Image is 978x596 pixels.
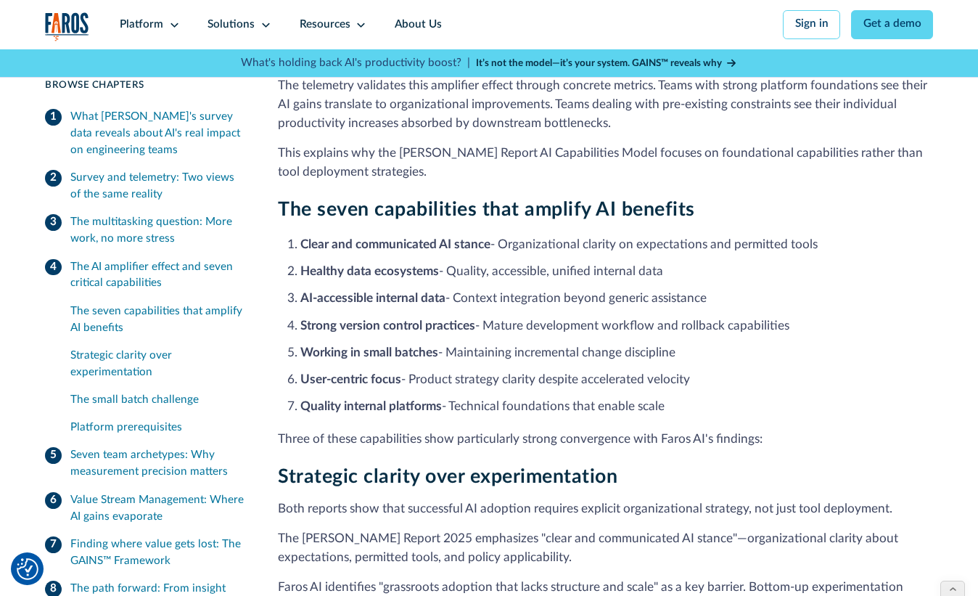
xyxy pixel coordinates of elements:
[300,370,933,389] li: - Product strategy clarity despite accelerated velocity
[45,442,246,486] a: Seven team archetypes: Why measurement precision matters
[70,392,247,409] div: The small batch challenge
[476,58,722,68] strong: It’s not the model—it’s your system. GAINS™ reveals why
[278,144,933,181] p: This explains why the [PERSON_NAME] Report AI Capabilities Model focuses on foundational capabili...
[45,103,246,164] a: What [PERSON_NAME]'s survey data reveals about AI's real impact on engineering teams
[300,343,933,362] li: - Maintaining incremental change discipline
[300,397,933,416] li: - Technical foundations that enable scale
[45,12,89,41] img: Logo of the analytics and reporting company Faros.
[70,492,247,526] div: Value Stream Management: Where AI gains evaporate
[70,109,247,159] div: What [PERSON_NAME]'s survey data reveals about AI's real impact on engineering teams
[300,17,350,33] div: Resources
[300,346,438,359] strong: Working in small batches
[70,214,247,248] div: The multitasking question: More work, no more stress
[45,531,246,575] a: Finding where value gets lost: The GAINS™ Framework
[300,262,933,281] li: - Quality, accessible, unified internal data
[45,78,244,92] div: Browse Chapters
[300,265,439,277] strong: Healthy data ecosystems
[70,298,247,342] a: The seven capabilities that amplify AI benefits
[300,400,442,412] strong: Quality internal platforms
[70,348,247,381] div: Strategic clarity over experimentation
[120,17,163,33] div: Platform
[70,303,247,337] div: The seven capabilities that amplify AI benefits
[241,55,470,72] p: What's holding back AI's productivity boost? |
[45,209,246,253] a: The multitasking question: More work, no more stress
[783,10,840,39] a: Sign in
[851,10,933,39] a: Get a demo
[17,558,38,580] button: Cookie Settings
[70,414,247,441] a: Platform prerequisites
[45,253,246,298] a: The AI amplifier effect and seven critical capabilities
[300,373,401,385] strong: User-centric focus
[70,170,247,203] div: Survey and telemetry: Two views of the same reality
[300,235,933,254] li: - Organizational clarity on expectations and permitted tools
[278,499,933,518] p: Both reports show that successful AI adoption requires explicit organizational strategy, not just...
[476,56,737,70] a: It’s not the model—it’s your system. GAINS™ reveals why
[278,76,933,132] p: The telemetry validates this amplifier effect through concrete metrics. Teams with strong platfor...
[300,292,445,304] strong: AI-accessible internal data
[278,200,695,219] strong: The seven capabilities that amplify AI benefits
[70,420,247,436] div: Platform prerequisites
[278,430,933,449] p: Three of these capabilities show particularly strong convergence with Faros AI's findings:
[300,319,475,332] strong: Strong version control practices
[45,12,89,41] a: home
[278,467,617,486] strong: Strategic clarity over experimentation
[70,536,247,570] div: Finding where value gets lost: The GAINS™ Framework
[300,238,490,250] strong: Clear and communicated AI stance
[70,447,247,481] div: Seven team archetypes: Why measurement precision matters
[300,289,933,308] li: - Context integration beyond generic assistance
[45,486,246,531] a: Value Stream Management: Where AI gains evaporate
[207,17,255,33] div: Solutions
[45,164,246,208] a: Survey and telemetry: Two views of the same reality
[17,558,38,580] img: Revisit consent button
[70,342,247,386] a: Strategic clarity over experimentation
[278,529,933,567] p: The [PERSON_NAME] Report 2025 emphasizes "clear and communicated AI stance"—organizational clarit...
[70,258,247,292] div: The AI amplifier effect and seven critical capabilities
[300,317,933,335] li: - Mature development workflow and rollback capabilities
[70,386,247,414] a: The small batch challenge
